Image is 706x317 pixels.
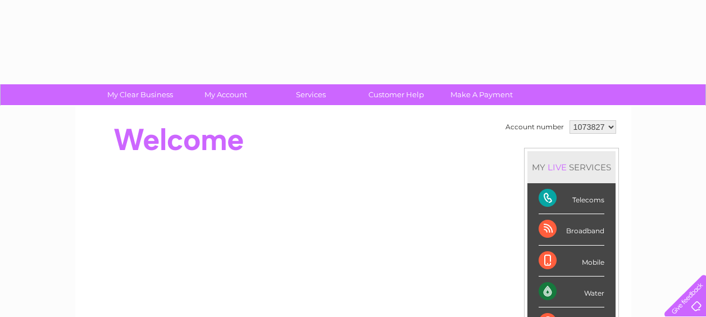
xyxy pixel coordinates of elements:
[539,277,604,307] div: Water
[179,84,272,105] a: My Account
[539,214,604,245] div: Broadband
[545,162,569,173] div: LIVE
[503,117,567,137] td: Account number
[265,84,357,105] a: Services
[350,84,443,105] a: Customer Help
[435,84,528,105] a: Make A Payment
[539,246,604,277] div: Mobile
[539,183,604,214] div: Telecoms
[94,84,186,105] a: My Clear Business
[527,151,616,183] div: MY SERVICES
